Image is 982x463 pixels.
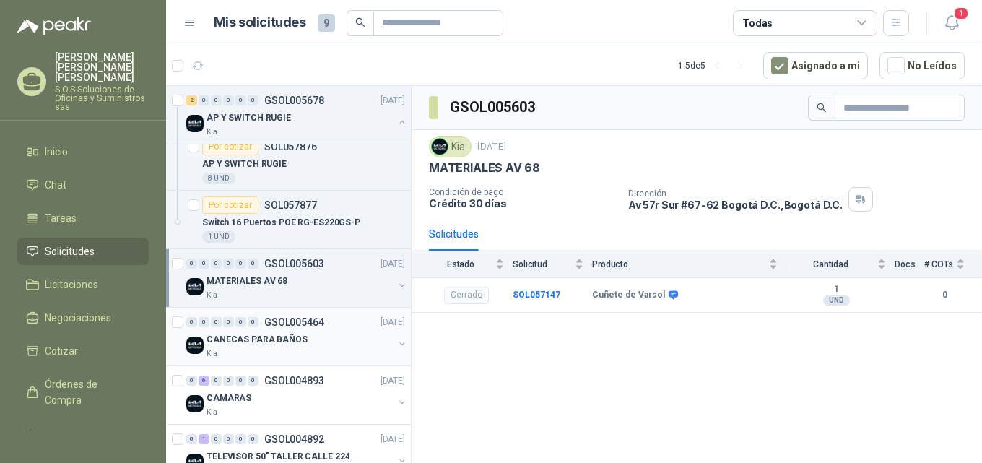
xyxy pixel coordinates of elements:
[412,251,513,277] th: Estado
[186,95,197,105] div: 2
[45,343,78,359] span: Cotizar
[318,14,335,32] span: 9
[264,376,324,386] p: GSOL004893
[924,288,965,302] b: 0
[381,257,405,271] p: [DATE]
[823,295,850,306] div: UND
[592,251,786,277] th: Producto
[17,171,149,199] a: Chat
[186,376,197,386] div: 0
[264,317,324,327] p: GSOL005464
[211,376,222,386] div: 0
[264,142,317,152] p: SOL057876
[186,92,408,138] a: 2 0 0 0 0 0 GSOL005678[DATE] Company LogoAP Y SWITCH RUGIEKia
[235,434,246,444] div: 0
[17,238,149,265] a: Solicitudes
[45,376,135,408] span: Órdenes de Compra
[763,52,868,79] button: Asignado a mi
[202,196,258,214] div: Por cotizar
[166,132,411,191] a: Por cotizarSOL057876AP Y SWITCH RUGIE8 UND
[45,243,95,259] span: Solicitudes
[207,407,217,418] p: Kia
[264,434,324,444] p: GSOL004892
[953,7,969,20] span: 1
[248,317,258,327] div: 0
[45,277,98,293] span: Licitaciones
[429,136,472,157] div: Kia
[477,140,506,154] p: [DATE]
[186,372,408,418] a: 0 6 0 0 0 0 GSOL004893[DATE] Company LogoCAMARASKia
[17,17,91,35] img: Logo peakr
[592,259,766,269] span: Producto
[429,259,492,269] span: Estado
[199,434,209,444] div: 1
[429,197,617,209] p: Crédito 30 días
[450,96,537,118] h3: GSOL005603
[211,95,222,105] div: 0
[207,333,308,347] p: CANECAS PARA BAÑOS
[381,316,405,329] p: [DATE]
[186,317,197,327] div: 0
[202,216,360,230] p: Switch 16 Puertos POE RG-ES220GS-P
[17,420,149,447] a: Remisiones
[223,434,234,444] div: 0
[939,10,965,36] button: 1
[513,259,572,269] span: Solicitud
[17,271,149,298] a: Licitaciones
[186,434,197,444] div: 0
[223,259,234,269] div: 0
[186,278,204,295] img: Company Logo
[207,111,291,125] p: AP Y SWITCH RUGIE
[429,160,540,176] p: MATERIALES AV 68
[223,95,234,105] div: 0
[381,94,405,108] p: [DATE]
[381,374,405,388] p: [DATE]
[202,157,287,171] p: AP Y SWITCH RUGIE
[45,310,111,326] span: Negociaciones
[786,251,895,277] th: Cantidad
[207,274,287,288] p: MATERIALES AV 68
[202,231,235,243] div: 1 UND
[199,376,209,386] div: 6
[432,139,448,155] img: Company Logo
[45,144,68,160] span: Inicio
[45,177,66,193] span: Chat
[17,138,149,165] a: Inicio
[678,54,752,77] div: 1 - 5 de 5
[235,95,246,105] div: 0
[199,95,209,105] div: 0
[264,200,317,210] p: SOL057877
[202,173,235,184] div: 8 UND
[248,259,258,269] div: 0
[628,189,843,199] p: Dirección
[17,204,149,232] a: Tareas
[45,425,98,441] span: Remisiones
[186,259,197,269] div: 0
[786,284,886,295] b: 1
[235,317,246,327] div: 0
[55,85,149,111] p: S.O.S Soluciones de Oficinas y Suministros sas
[207,391,251,405] p: CAMARAS
[17,337,149,365] a: Cotizar
[924,251,982,277] th: # COTs
[186,255,408,301] a: 0 0 0 0 0 0 GSOL005603[DATE] Company LogoMATERIALES AV 68Kia
[592,290,665,301] b: Cuñete de Varsol
[628,199,843,211] p: Av 57r Sur #67-62 Bogotá D.C. , Bogotá D.C.
[742,15,773,31] div: Todas
[186,337,204,354] img: Company Logo
[355,17,365,27] span: search
[45,210,77,226] span: Tareas
[223,376,234,386] div: 0
[207,126,217,138] p: Kia
[166,191,411,249] a: Por cotizarSOL057877Switch 16 Puertos POE RG-ES220GS-P1 UND
[55,52,149,82] p: [PERSON_NAME] [PERSON_NAME] [PERSON_NAME]
[817,103,827,113] span: search
[207,290,217,301] p: Kia
[186,115,204,132] img: Company Logo
[429,226,479,242] div: Solicitudes
[381,433,405,446] p: [DATE]
[211,434,222,444] div: 0
[248,376,258,386] div: 0
[186,313,408,360] a: 0 0 0 0 0 0 GSOL005464[DATE] Company LogoCANECAS PARA BAÑOSKia
[444,287,489,304] div: Cerrado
